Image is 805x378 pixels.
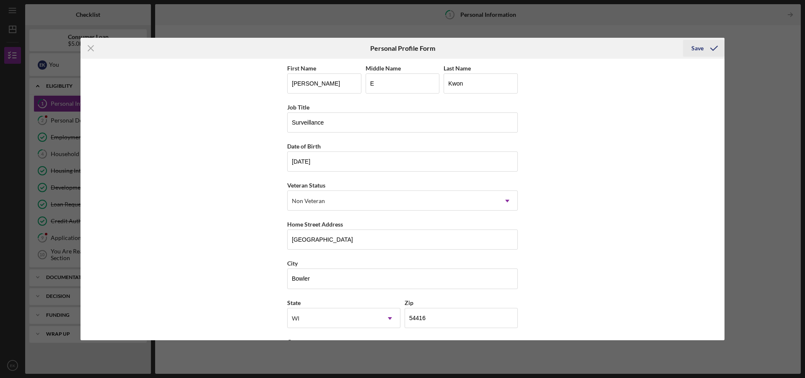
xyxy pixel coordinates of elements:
[370,44,435,52] h6: Personal Profile Form
[683,40,724,57] button: Save
[287,338,306,345] label: County
[287,104,309,111] label: Job Title
[444,65,471,72] label: Last Name
[287,143,321,150] label: Date of Birth
[287,65,316,72] label: First Name
[366,65,401,72] label: Middle Name
[287,221,343,228] label: Home Street Address
[405,299,413,306] label: Zip
[292,198,325,204] div: Non Veteran
[287,260,298,267] label: City
[292,315,299,322] div: WI
[691,40,704,57] div: Save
